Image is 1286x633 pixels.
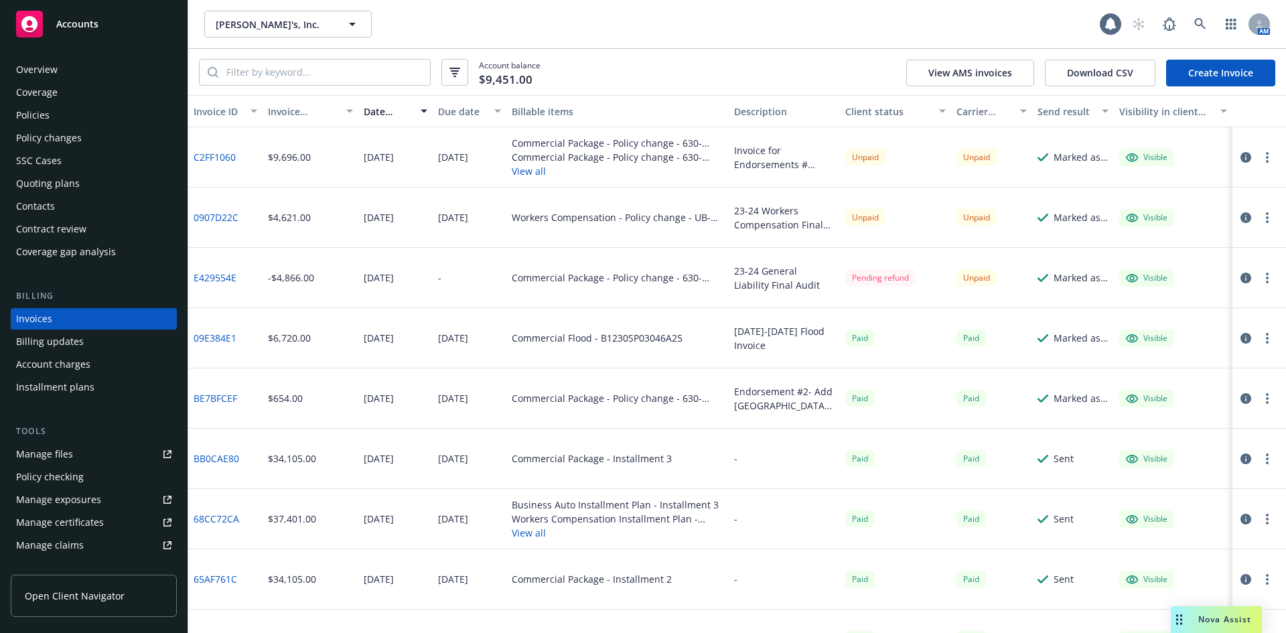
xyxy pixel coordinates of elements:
[512,150,723,164] div: Commercial Package - Policy change - 630-5X170407
[11,425,177,438] div: Tools
[1114,95,1232,127] button: Visibility in client dash
[16,308,52,330] div: Invoices
[11,512,177,533] a: Manage certificates
[506,95,729,127] button: Billable items
[734,204,835,232] div: 23-24 Workers Compensation Final Audit
[16,376,94,398] div: Installment plans
[16,127,82,149] div: Policy changes
[11,196,177,217] a: Contacts
[268,331,311,345] div: $6,720.00
[1126,151,1167,163] div: Visible
[845,390,875,407] span: Paid
[216,17,332,31] span: [PERSON_NAME]'s, Inc.
[16,489,101,510] div: Manage exposures
[1119,104,1212,119] div: Visibility in client dash
[268,150,311,164] div: $9,696.00
[16,196,55,217] div: Contacts
[11,443,177,465] a: Manage files
[11,241,177,263] a: Coverage gap analysis
[194,104,242,119] div: Invoice ID
[16,535,84,556] div: Manage claims
[1126,393,1167,405] div: Visible
[438,391,468,405] div: [DATE]
[512,136,723,150] div: Commercial Package - Policy change - 630-5X170407
[11,5,177,43] a: Accounts
[194,512,239,526] a: 68CC72CA
[1126,212,1167,224] div: Visible
[11,173,177,194] a: Quoting plans
[204,11,372,38] button: [PERSON_NAME]'s, Inc.
[906,60,1034,86] button: View AMS invoices
[845,450,875,467] span: Paid
[11,535,177,556] a: Manage claims
[845,104,931,119] div: Client status
[11,104,177,126] a: Policies
[956,209,997,226] div: Unpaid
[956,330,986,346] div: Paid
[11,218,177,240] a: Contract review
[438,210,468,224] div: [DATE]
[956,450,986,467] div: Paid
[845,330,875,346] div: Paid
[194,451,239,466] a: BB0CAE80
[1198,614,1251,625] span: Nova Assist
[11,489,177,510] a: Manage exposures
[16,218,86,240] div: Contract review
[194,271,236,285] a: E429554E
[16,150,62,171] div: SSC Cases
[364,391,394,405] div: [DATE]
[1218,11,1244,38] a: Switch app
[56,19,98,29] span: Accounts
[16,173,80,194] div: Quoting plans
[512,391,723,405] div: Commercial Package - Policy change - 630-5X170407
[845,510,875,527] div: Paid
[734,572,737,586] div: -
[438,104,487,119] div: Due date
[16,59,58,80] div: Overview
[194,572,237,586] a: 65AF761C
[1156,11,1183,38] a: Report a Bug
[364,150,394,164] div: [DATE]
[479,60,541,84] span: Account balance
[268,451,316,466] div: $34,105.00
[1045,60,1155,86] button: Download CSV
[11,354,177,375] a: Account charges
[1054,210,1109,224] div: Marked as sent
[268,104,339,119] div: Invoice amount
[1126,332,1167,344] div: Visible
[16,557,79,579] div: Manage BORs
[16,354,90,375] div: Account charges
[268,512,316,526] div: $37,401.00
[956,571,986,587] div: Paid
[512,451,672,466] div: Commercial Package - Installment 3
[956,510,986,527] div: Paid
[956,390,986,407] span: Paid
[1125,11,1152,38] a: Start snowing
[512,104,723,119] div: Billable items
[1126,272,1167,284] div: Visible
[364,451,394,466] div: [DATE]
[729,95,840,127] button: Description
[25,589,125,603] span: Open Client Navigator
[438,271,441,285] div: -
[1054,512,1074,526] div: Sent
[194,210,238,224] a: 0907D22C
[1054,391,1109,405] div: Marked as sent
[438,331,468,345] div: [DATE]
[11,82,177,103] a: Coverage
[734,143,835,171] div: Invoice for Endorsements # 8,9,10,11,12, and 13
[11,289,177,303] div: Billing
[512,498,723,512] div: Business Auto Installment Plan - Installment 3
[16,104,50,126] div: Policies
[16,331,84,352] div: Billing updates
[11,557,177,579] a: Manage BORs
[951,95,1033,127] button: Carrier status
[364,210,394,224] div: [DATE]
[268,391,303,405] div: $654.00
[845,269,916,286] div: Pending refund
[263,95,359,127] button: Invoice amount
[1171,606,1188,633] div: Drag to move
